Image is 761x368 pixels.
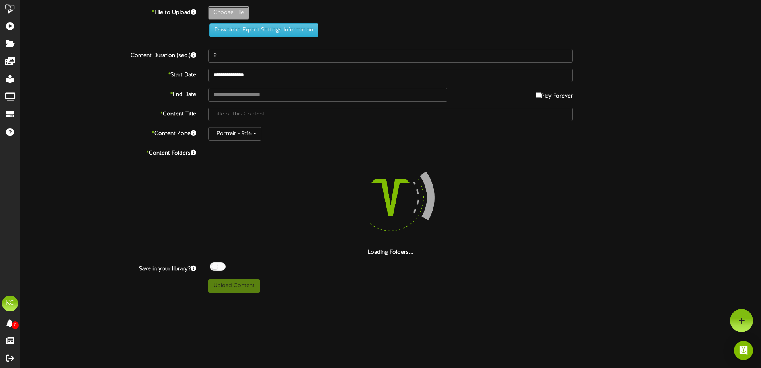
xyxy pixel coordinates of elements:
[12,321,19,329] span: 0
[14,88,202,99] label: End Date
[14,69,202,79] label: Start Date
[14,6,202,17] label: File to Upload
[536,88,573,100] label: Play Forever
[208,108,573,121] input: Title of this Content
[14,108,202,118] label: Content Title
[208,127,261,141] button: Portrait - 9:16
[2,296,18,311] div: KC
[340,147,441,249] img: loading-spinner-4.png
[208,279,260,293] button: Upload Content
[14,262,202,273] label: Save in your library?
[536,92,541,98] input: Play Forever
[209,23,318,37] button: Download Export Settings Information
[14,127,202,138] label: Content Zone
[205,27,318,33] a: Download Export Settings Information
[14,147,202,157] label: Content Folders
[14,49,202,60] label: Content Duration (sec.)
[368,249,414,255] strong: Loading Folders...
[734,341,753,360] div: Open Intercom Messenger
